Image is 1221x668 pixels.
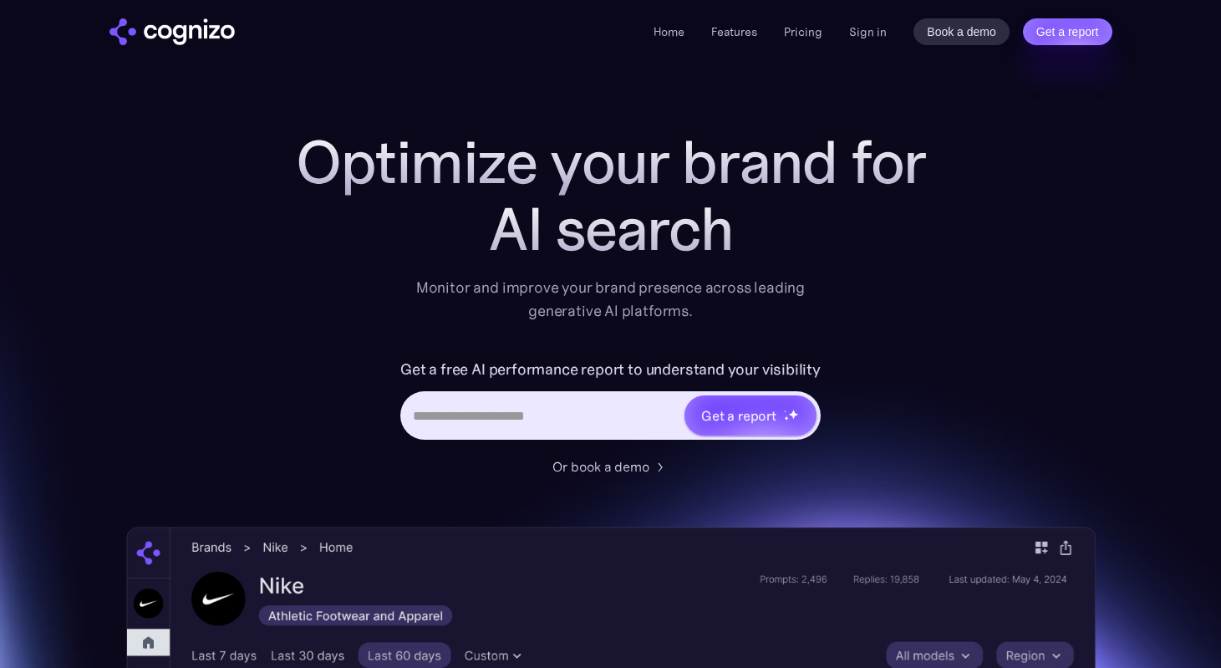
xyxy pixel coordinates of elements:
a: Sign in [849,22,887,42]
h1: Optimize your brand for [277,129,945,196]
a: Home [654,24,684,39]
div: AI search [277,196,945,263]
a: Or book a demo [552,456,669,477]
div: Monitor and improve your brand presence across leading generative AI platforms. [405,276,817,323]
img: star [784,416,790,421]
a: Get a report [1023,18,1112,45]
div: Or book a demo [552,456,649,477]
img: cognizo logo [109,18,235,45]
a: Pricing [784,24,822,39]
img: star [784,410,786,412]
div: Get a report [701,405,776,426]
a: Book a demo [913,18,1010,45]
a: Features [711,24,757,39]
a: home [109,18,235,45]
form: Hero URL Input Form [400,356,821,448]
a: Get a reportstarstarstar [683,394,818,437]
label: Get a free AI performance report to understand your visibility [400,356,821,383]
img: star [788,409,799,420]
